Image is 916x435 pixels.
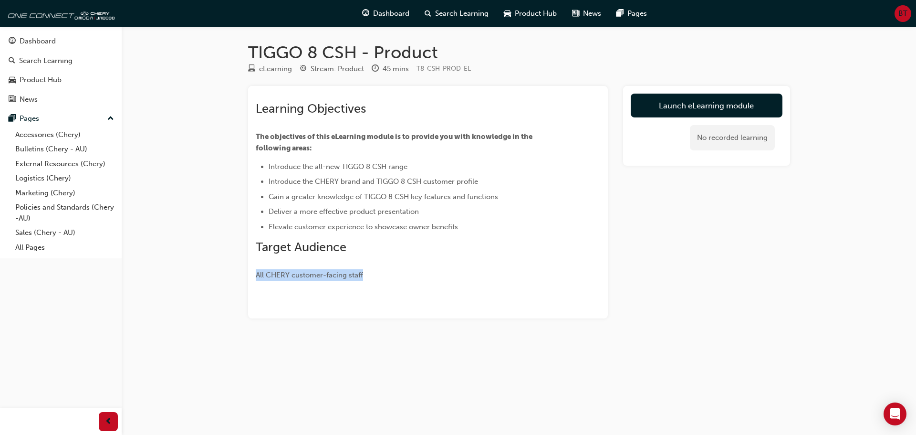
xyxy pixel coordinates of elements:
[564,4,609,23] a: news-iconNews
[11,157,118,171] a: External Resources (Chery)
[20,113,39,124] div: Pages
[9,95,16,104] span: news-icon
[11,240,118,255] a: All Pages
[256,132,534,152] span: The objectives of this eLearning module is to provide you with knowledge in the following areas:
[4,91,118,108] a: News
[269,162,407,171] span: Introduce the all-new TIGGO 8 CSH range
[11,225,118,240] a: Sales (Chery - AU)
[354,4,417,23] a: guage-iconDashboard
[4,71,118,89] a: Product Hub
[383,64,409,74] div: 45 mins
[515,8,557,19] span: Product Hub
[11,127,118,142] a: Accessories (Chery)
[9,37,16,46] span: guage-icon
[248,63,292,75] div: Type
[572,8,579,20] span: news-icon
[583,8,601,19] span: News
[248,65,255,74] span: learningResourceType_ELEARNING-icon
[105,416,112,428] span: prev-icon
[269,223,458,231] span: Elevate customer experience to showcase owner benefits
[362,8,369,20] span: guage-icon
[9,115,16,123] span: pages-icon
[504,8,511,20] span: car-icon
[256,101,366,116] span: Learning Objectives
[248,42,790,63] h1: TIGGO 8 CSH - Product
[631,94,782,117] a: Launch eLearning module
[256,271,363,279] span: All CHERY customer-facing staff
[20,36,56,47] div: Dashboard
[372,65,379,74] span: clock-icon
[616,8,624,20] span: pages-icon
[11,186,118,201] a: Marketing (Chery)
[311,64,364,74] div: Stream: Product
[259,64,292,74] div: eLearning
[11,171,118,186] a: Logistics (Chery)
[4,52,118,70] a: Search Learning
[690,125,775,150] div: No recorded learning
[300,63,364,75] div: Stream
[256,240,346,255] span: Target Audience
[435,8,489,19] span: Search Learning
[898,8,907,19] span: BT
[9,76,16,85] span: car-icon
[425,8,431,20] span: search-icon
[9,57,15,65] span: search-icon
[269,177,478,186] span: Introduce the CHERY brand and TIGGO 8 CSH customer profile
[4,31,118,110] button: DashboardSearch LearningProduct HubNews
[496,4,564,23] a: car-iconProduct Hub
[627,8,647,19] span: Pages
[895,5,911,22] button: BT
[416,64,471,73] span: Learning resource code
[373,8,409,19] span: Dashboard
[5,4,114,23] img: oneconnect
[11,142,118,157] a: Bulletins (Chery - AU)
[417,4,496,23] a: search-iconSearch Learning
[107,113,114,125] span: up-icon
[609,4,655,23] a: pages-iconPages
[11,200,118,225] a: Policies and Standards (Chery -AU)
[4,110,118,127] button: Pages
[372,63,409,75] div: Duration
[20,94,38,105] div: News
[20,74,62,85] div: Product Hub
[269,192,498,201] span: Gain a greater knowledge of TIGGO 8 CSH key features and functions
[4,32,118,50] a: Dashboard
[884,403,906,425] div: Open Intercom Messenger
[19,55,73,66] div: Search Learning
[300,65,307,74] span: target-icon
[269,207,419,216] span: Deliver a more effective product presentation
